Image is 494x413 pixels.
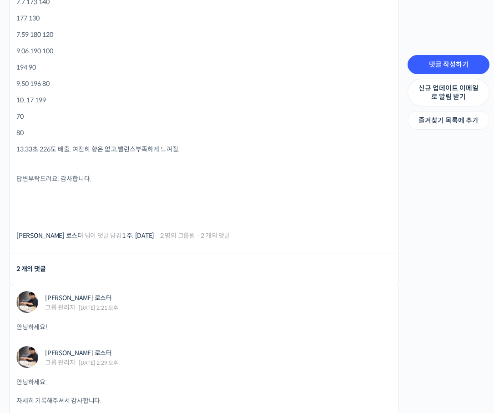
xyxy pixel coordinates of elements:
a: [PERSON_NAME] 로스터 [45,349,112,357]
span: 님이 댓글 남김 [16,232,154,239]
span: 설정 [141,302,151,309]
p: 안녕하세요. [16,378,391,387]
a: [PERSON_NAME] 로스터 [16,232,83,240]
p: 안녕하세요! [16,322,391,332]
p: 7.59 180 120 [16,30,391,40]
a: 신규 업데이트 이메일로 알림 받기 [408,79,489,106]
span: [DATE] 2:29 오후 [79,360,118,366]
p: 10. 17 199 [16,96,391,105]
p: 13.33초 226도 배출. 여전히 향은 없고,밸런스부족하게 느껴짐. [16,145,391,154]
a: "윤원균 로스터"님 프로필 보기 [16,291,38,313]
span: · [197,232,200,240]
div: 그룹 관리자 [45,304,76,311]
a: 홈 [3,288,60,311]
p: 70 [16,112,391,121]
p: 자세히 기록해주셔서 감사합니다. [16,396,391,406]
p: 9.06 190 100 [16,46,391,56]
p: 177 130 [16,14,391,23]
p: 답변부탁드려요. 감사합니다. [16,174,391,184]
p: 80 [16,128,391,138]
span: 2 개의 댓글 [201,232,230,239]
p: 194 90 [16,63,391,72]
span: 대화 [83,302,94,310]
a: 대화 [60,288,117,311]
a: 댓글 작성하기 [408,55,489,74]
a: [PERSON_NAME] 로스터 [45,294,112,302]
a: "윤원균 로스터"님 프로필 보기 [16,346,38,368]
span: 2 명의 그룹원 [160,232,195,239]
a: 1 주, [DATE] [122,232,154,240]
a: 설정 [117,288,175,311]
p: 9.50 196 80 [16,79,391,89]
span: 홈 [29,302,34,309]
a: 즐겨찾기 목록에 추가 [408,111,489,130]
div: 2 개의 댓글 [16,263,45,275]
div: 그룹 관리자 [45,359,76,366]
span: [DATE] 2:21 오후 [79,305,118,311]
